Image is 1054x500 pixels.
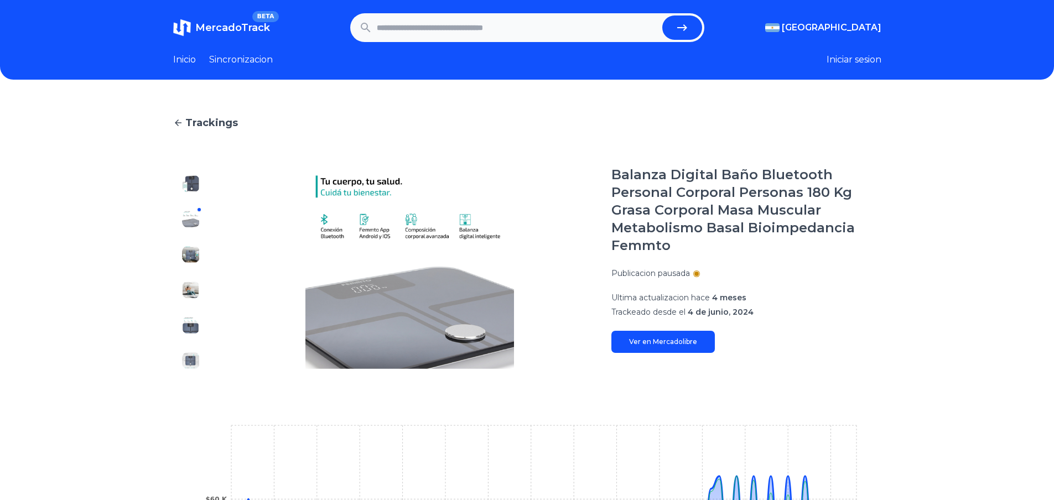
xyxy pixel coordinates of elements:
a: Inicio [173,53,196,66]
span: Ultima actualizacion hace [611,293,710,303]
button: [GEOGRAPHIC_DATA] [765,21,881,34]
img: Balanza Digital Baño Bluetooth Personal Corporal Personas 180 Kg Grasa Corporal Masa Muscular Met... [182,246,200,263]
img: MercadoTrack [173,19,191,37]
a: MercadoTrackBETA [173,19,270,37]
span: BETA [252,11,278,22]
a: Sincronizacion [209,53,273,66]
img: Argentina [765,23,780,32]
img: Balanza Digital Baño Bluetooth Personal Corporal Personas 180 Kg Grasa Corporal Masa Muscular Met... [231,166,589,378]
button: Iniciar sesion [827,53,881,66]
a: Trackings [173,115,881,131]
span: 4 meses [712,293,746,303]
h1: Balanza Digital Baño Bluetooth Personal Corporal Personas 180 Kg Grasa Corporal Masa Muscular Met... [611,166,881,254]
span: Trackings [185,115,238,131]
a: Ver en Mercadolibre [611,331,715,353]
img: Balanza Digital Baño Bluetooth Personal Corporal Personas 180 Kg Grasa Corporal Masa Muscular Met... [182,316,200,334]
span: Trackeado desde el [611,307,686,317]
img: Balanza Digital Baño Bluetooth Personal Corporal Personas 180 Kg Grasa Corporal Masa Muscular Met... [182,175,200,192]
p: Publicacion pausada [611,268,690,279]
span: 4 de junio, 2024 [688,307,754,317]
img: Balanza Digital Baño Bluetooth Personal Corporal Personas 180 Kg Grasa Corporal Masa Muscular Met... [182,210,200,228]
span: [GEOGRAPHIC_DATA] [782,21,881,34]
img: Balanza Digital Baño Bluetooth Personal Corporal Personas 180 Kg Grasa Corporal Masa Muscular Met... [182,281,200,299]
img: Balanza Digital Baño Bluetooth Personal Corporal Personas 180 Kg Grasa Corporal Masa Muscular Met... [182,352,200,369]
span: MercadoTrack [195,22,270,34]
